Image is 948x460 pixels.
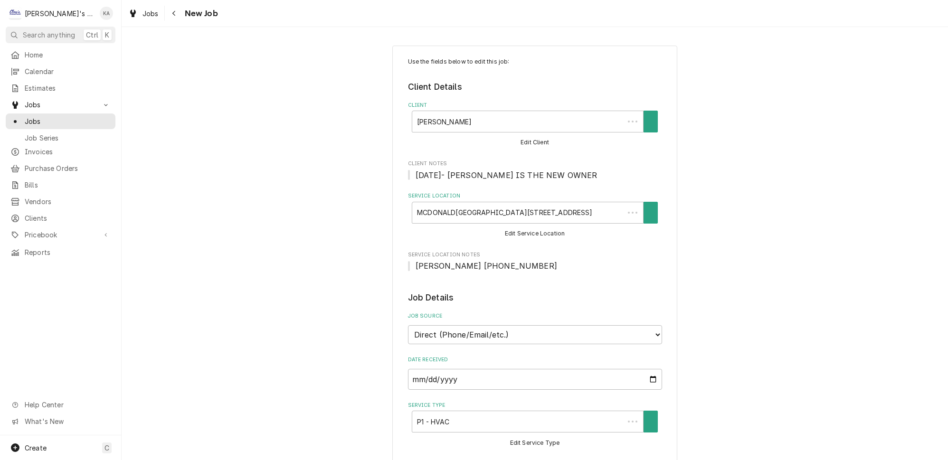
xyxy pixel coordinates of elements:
a: Go to Pricebook [6,227,115,243]
a: Purchase Orders [6,160,115,176]
div: Clay's Refrigeration's Avatar [9,7,22,20]
span: Vendors [25,197,111,207]
input: yyyy-mm-dd [408,369,662,390]
a: Go to Help Center [6,397,115,413]
span: What's New [25,416,110,426]
label: Client [408,102,662,109]
button: Edit Service Location [503,228,567,240]
legend: Client Details [408,81,662,93]
a: Calendar [6,64,115,79]
span: Calendar [25,66,111,76]
div: C [9,7,22,20]
span: Pricebook [25,230,96,240]
a: Jobs [6,113,115,129]
div: Client [408,102,662,149]
span: Clients [25,213,111,223]
span: Purchase Orders [25,163,111,173]
button: Create New Client [644,111,658,132]
span: Home [25,50,111,60]
a: Jobs [124,6,162,21]
span: Jobs [142,9,159,19]
a: Reports [6,244,115,260]
div: [PERSON_NAME]'s Refrigeration [25,9,95,19]
span: Jobs [25,100,96,110]
span: Service Location Notes [408,251,662,259]
a: Estimates [6,80,115,96]
a: Home [6,47,115,63]
label: Service Location [408,192,662,200]
legend: Job Details [408,291,662,304]
a: Go to Jobs [6,97,115,113]
label: Job Source [408,312,662,320]
div: Job Source [408,312,662,344]
span: Jobs [25,116,111,126]
span: New Job [182,7,218,20]
label: Service Type [408,402,662,409]
span: Search anything [23,30,75,40]
a: Clients [6,210,115,226]
button: Navigate back [167,6,182,21]
span: Invoices [25,147,111,157]
a: Vendors [6,194,115,209]
span: Help Center [25,400,110,410]
button: Create New Location [644,202,658,224]
button: Search anythingCtrlK [6,27,115,43]
button: Create New Service [644,411,658,432]
a: Job Series [6,130,115,146]
div: KA [100,7,113,20]
div: Service Location Notes [408,251,662,272]
p: Use the fields below to edit this job: [408,57,662,66]
span: Client Notes [408,169,662,181]
button: Edit Service Type [509,437,561,449]
div: Service Location [408,192,662,239]
button: Edit Client [519,137,550,149]
span: C [104,443,109,453]
span: K [105,30,109,40]
div: Korey Austin's Avatar [100,7,113,20]
span: Service Location Notes [408,260,662,272]
span: Bills [25,180,111,190]
div: Client Notes [408,160,662,180]
span: Client Notes [408,160,662,168]
span: Reports [25,247,111,257]
span: Ctrl [86,30,98,40]
span: Create [25,444,47,452]
label: Date Received [408,356,662,364]
span: [PERSON_NAME] [PHONE_NUMBER] [416,261,557,271]
div: Date Received [408,356,662,390]
span: [DATE]- [PERSON_NAME] IS THE NEW OWNER [416,170,597,180]
span: Estimates [25,83,111,93]
div: Service Type [408,402,662,449]
a: Bills [6,177,115,193]
span: Job Series [25,133,111,143]
a: Go to What's New [6,413,115,429]
a: Invoices [6,144,115,160]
